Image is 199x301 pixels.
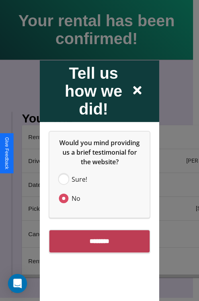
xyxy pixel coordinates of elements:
h2: Tell us how we did! [56,64,131,118]
div: Open Intercom Messenger [8,274,27,293]
span: Would you mind providing us a brief testimonial for the website? [59,138,141,166]
span: No [72,193,80,203]
div: Give Feedback [4,137,10,169]
span: Sure! [72,174,87,184]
